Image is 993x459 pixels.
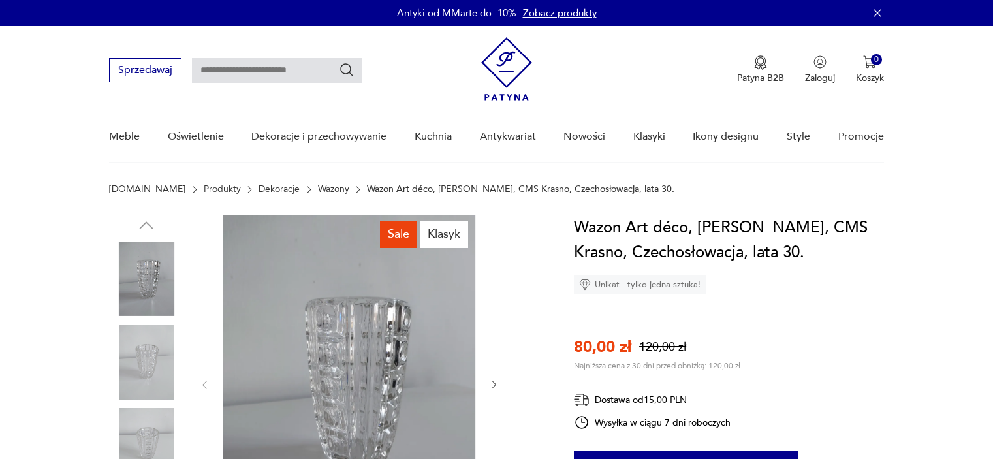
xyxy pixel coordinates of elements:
div: 0 [871,54,882,65]
div: Sale [380,221,417,248]
p: 80,00 zł [574,336,631,358]
button: 0Koszyk [856,55,884,84]
a: Antykwariat [480,112,536,162]
div: Dostawa od 15,00 PLN [574,392,731,408]
a: Ikony designu [693,112,759,162]
a: Style [787,112,810,162]
p: Antyki od MMarte do -10% [397,7,516,20]
a: Ikona medaluPatyna B2B [737,55,784,84]
button: Zaloguj [805,55,835,84]
p: Koszyk [856,72,884,84]
button: Szukaj [339,62,355,78]
a: Produkty [204,184,241,195]
a: Dekoracje i przechowywanie [251,112,386,162]
img: Ikona koszyka [863,55,876,69]
button: Sprzedawaj [109,58,181,82]
button: Patyna B2B [737,55,784,84]
a: Klasyki [633,112,665,162]
img: Patyna - sklep z meblami i dekoracjami vintage [481,37,532,101]
a: Zobacz produkty [523,7,597,20]
p: 120,00 zł [639,339,686,355]
a: [DOMAIN_NAME] [109,184,185,195]
p: Wazon Art déco, [PERSON_NAME], CMS Krasno, Czechosłowacja, lata 30. [367,184,674,195]
a: Meble [109,112,140,162]
p: Najniższa cena z 30 dni przed obniżką: 120,00 zł [574,360,740,371]
img: Ikona medalu [754,55,767,70]
a: Nowości [563,112,605,162]
a: Sprzedawaj [109,67,181,76]
div: Unikat - tylko jedna sztuka! [574,275,706,294]
div: Wysyłka w ciągu 7 dni roboczych [574,415,731,430]
img: Ikonka użytkownika [813,55,827,69]
img: Zdjęcie produktu Wazon Art déco, S. Reich, CMS Krasno, Czechosłowacja, lata 30. [109,242,183,316]
a: Dekoracje [259,184,300,195]
p: Patyna B2B [737,72,784,84]
a: Promocje [838,112,884,162]
div: Klasyk [420,221,468,248]
img: Zdjęcie produktu Wazon Art déco, S. Reich, CMS Krasno, Czechosłowacja, lata 30. [109,325,183,400]
img: Ikona dostawy [574,392,590,408]
img: Ikona diamentu [579,279,591,291]
a: Oświetlenie [168,112,224,162]
a: Kuchnia [415,112,452,162]
a: Wazony [318,184,349,195]
h1: Wazon Art déco, [PERSON_NAME], CMS Krasno, Czechosłowacja, lata 30. [574,215,884,265]
p: Zaloguj [805,72,835,84]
